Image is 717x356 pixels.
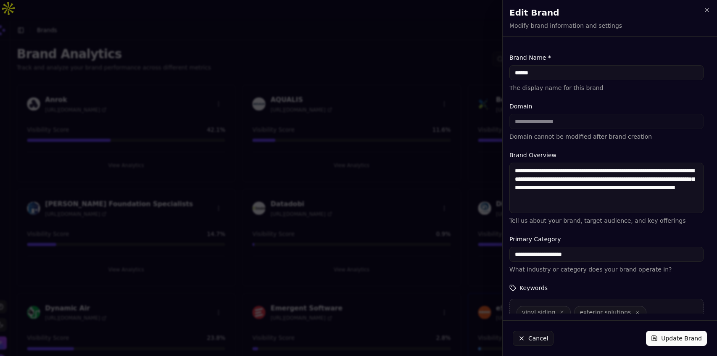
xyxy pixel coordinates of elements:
[509,7,710,18] h2: Edit Brand
[509,284,704,292] label: Keywords
[646,331,707,346] button: Update Brand
[509,102,704,111] label: Domain
[509,235,704,243] label: Primary Category
[509,21,622,30] p: Modify brand information and settings
[509,151,704,159] label: Brand Overview
[509,132,704,141] p: Domain cannot be modified after brand creation
[513,331,554,346] button: Cancel
[509,53,704,62] label: Brand Name *
[509,265,704,274] p: What industry or category does your brand operate in?
[522,308,555,316] span: vinyl siding
[509,84,704,92] p: The display name for this brand
[509,216,704,225] p: Tell us about your brand, target audience, and key offerings
[580,308,631,316] span: exterior solutions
